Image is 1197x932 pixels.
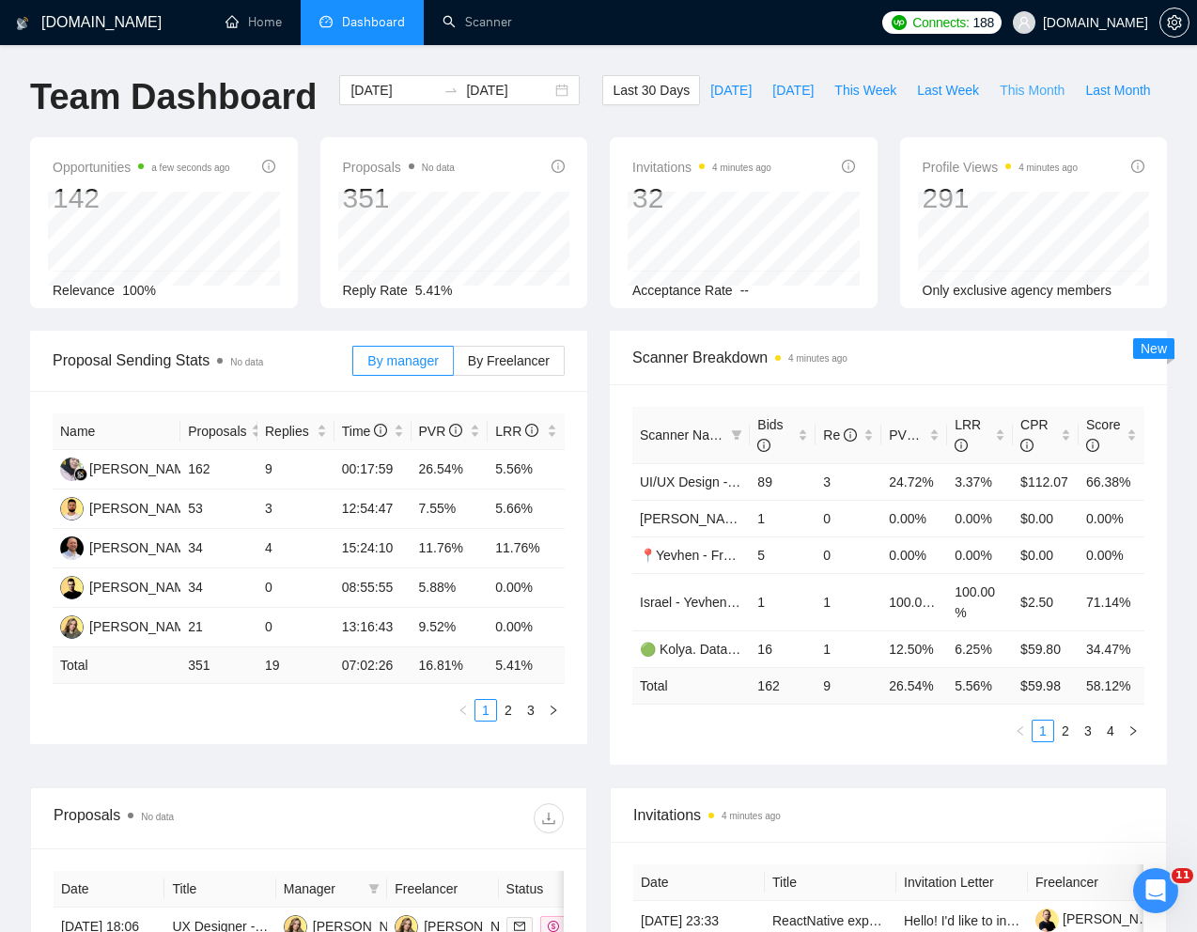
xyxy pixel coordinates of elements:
[180,489,257,529] td: 53
[365,875,383,903] span: filter
[1018,163,1078,173] time: 4 minutes ago
[757,439,770,452] span: info-circle
[602,75,700,105] button: Last 30 Days
[947,667,1013,704] td: 5.56 %
[816,463,881,500] td: 3
[422,163,455,173] span: No data
[89,577,197,598] div: [PERSON_NAME]
[1079,630,1144,667] td: 34.47%
[1013,667,1079,704] td: $ 59.98
[542,699,565,722] button: right
[973,12,994,33] span: 188
[257,608,334,647] td: 0
[488,489,565,529] td: 5.66%
[1086,417,1121,453] span: Score
[1000,80,1065,101] span: This Month
[1160,15,1189,30] span: setting
[60,579,197,594] a: YS[PERSON_NAME]
[750,463,816,500] td: 89
[60,576,84,599] img: YS
[53,180,230,216] div: 142
[1131,160,1144,173] span: info-circle
[284,878,361,899] span: Manager
[816,573,881,630] td: 1
[1028,864,1159,901] th: Freelancer
[180,413,257,450] th: Proposals
[640,642,842,657] a: 🟢 Kolya. Data Engineer - General
[488,608,565,647] td: 0.00%
[750,667,816,704] td: 162
[881,500,947,536] td: 0.00%
[164,871,275,908] th: Title
[772,80,814,101] span: [DATE]
[1015,725,1026,737] span: left
[712,163,771,173] time: 4 minutes ago
[923,180,1079,216] div: 291
[912,12,969,33] span: Connects:
[1100,721,1121,741] a: 4
[1077,720,1099,742] li: 3
[342,424,387,439] span: Time
[548,921,559,932] span: dollar
[750,536,816,573] td: 5
[750,573,816,630] td: 1
[412,450,489,489] td: 26.54%
[514,921,525,932] span: mail
[765,864,896,901] th: Title
[947,500,1013,536] td: 0.00%
[640,427,727,443] span: Scanner Name
[334,568,412,608] td: 08:55:55
[1079,536,1144,573] td: 0.00%
[640,511,811,526] a: [PERSON_NAME] - Backend
[917,80,979,101] span: Last Week
[923,156,1079,179] span: Profile Views
[757,417,783,453] span: Bids
[89,537,197,558] div: [PERSON_NAME]
[640,548,797,563] a: 📍Yevhen - Frontend(Title)
[881,536,947,573] td: 0.00%
[180,568,257,608] td: 34
[842,160,855,173] span: info-circle
[1172,868,1193,883] span: 11
[1054,720,1077,742] li: 2
[257,568,334,608] td: 0
[350,80,436,101] input: Start date
[60,618,197,633] a: MD[PERSON_NAME]
[542,699,565,722] li: Next Page
[343,283,408,298] span: Reply Rate
[343,156,455,179] span: Proposals
[750,630,816,667] td: 16
[498,700,519,721] a: 2
[334,450,412,489] td: 00:17:59
[257,529,334,568] td: 4
[788,353,847,364] time: 4 minutes ago
[452,699,474,722] button: left
[265,421,313,442] span: Replies
[412,647,489,684] td: 16.81 %
[449,424,462,437] span: info-circle
[488,568,565,608] td: 0.00%
[548,705,559,716] span: right
[53,283,115,298] span: Relevance
[412,608,489,647] td: 9.52%
[54,871,164,908] th: Date
[1013,536,1079,573] td: $0.00
[60,458,84,481] img: FF
[141,812,174,822] span: No data
[633,864,765,901] th: Date
[525,424,538,437] span: info-circle
[276,871,387,908] th: Manager
[947,630,1013,667] td: 6.25%
[881,630,947,667] td: 12.50%
[180,608,257,647] td: 21
[1009,720,1032,742] button: left
[412,568,489,608] td: 5.88%
[230,357,263,367] span: No data
[60,615,84,639] img: MD
[881,667,947,704] td: 26.54 %
[1018,16,1031,29] span: user
[881,463,947,500] td: 24.72%
[1159,8,1189,38] button: setting
[53,647,180,684] td: Total
[1035,911,1171,926] a: [PERSON_NAME]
